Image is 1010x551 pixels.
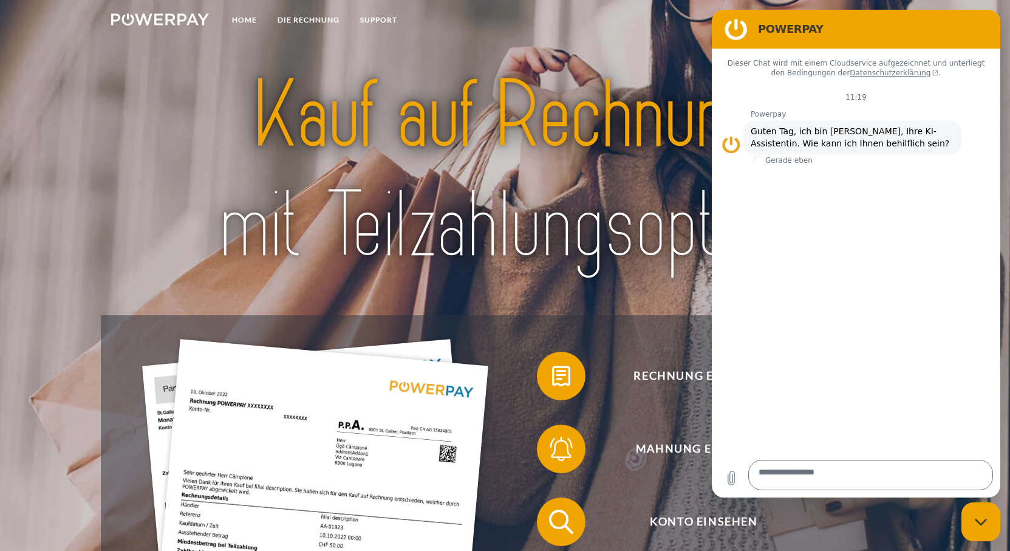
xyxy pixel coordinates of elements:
a: agb [836,9,874,31]
button: Mahnung erhalten? [537,425,853,473]
span: Rechnung erhalten? [555,352,853,400]
a: SUPPORT [350,9,408,31]
span: Konto einsehen [555,498,853,546]
button: Rechnung erhalten? [537,352,853,400]
img: qb_bill.svg [546,361,576,391]
a: Home [222,9,267,31]
a: DIE RECHNUNG [267,9,350,31]
img: title-powerpay_de.svg [150,55,860,287]
img: logo-powerpay-white.svg [111,13,209,26]
button: Konto einsehen [537,498,853,546]
img: qb_bell.svg [546,434,576,464]
iframe: Schaltfläche zum Öffnen des Messaging-Fensters; Konversation läuft [961,502,1000,541]
iframe: Messaging-Fenster [712,10,1000,498]
span: Mahnung erhalten? [555,425,853,473]
img: qb_search.svg [546,507,576,537]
